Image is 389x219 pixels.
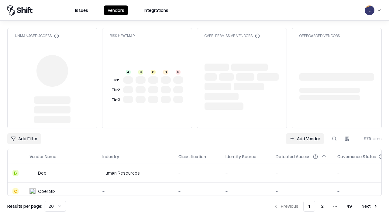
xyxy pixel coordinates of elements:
div: - [276,188,328,194]
div: Unmanaged Access [15,33,59,38]
button: 1 [303,201,315,212]
div: B [12,170,19,176]
div: Over-Permissive Vendors [205,33,260,38]
button: Next [358,201,382,212]
div: A [126,70,131,75]
div: Risk Heatmap [110,33,135,38]
button: 49 [342,201,357,212]
div: Governance Status [337,153,376,160]
button: Integrations [140,5,172,15]
img: Operatix [29,188,36,194]
div: - [178,170,216,176]
div: Human Resources [102,170,169,176]
div: - [102,188,169,194]
div: Identity Source [225,153,256,160]
div: 971 items [357,135,382,142]
div: Tier 2 [111,87,121,92]
div: Tier 3 [111,97,121,102]
div: Tier 1 [111,78,121,83]
p: Results per page: [7,203,42,209]
button: Vendors [104,5,128,15]
div: Deel [38,170,47,176]
a: Add Vendor [286,133,324,144]
div: - [276,170,328,176]
div: B [138,70,143,75]
div: F [176,70,181,75]
div: - [225,188,266,194]
nav: pagination [270,201,382,212]
div: Detected Access [276,153,311,160]
div: C [12,188,19,194]
div: Industry [102,153,119,160]
div: - [178,188,216,194]
div: D [163,70,168,75]
div: Offboarded Vendors [299,33,340,38]
div: C [151,70,156,75]
div: Classification [178,153,206,160]
img: Deel [29,170,36,176]
div: Operatix [38,188,55,194]
div: Vendor Name [29,153,56,160]
div: - [225,170,266,176]
button: 2 [316,201,329,212]
button: Issues [71,5,92,15]
button: Add Filter [7,133,41,144]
